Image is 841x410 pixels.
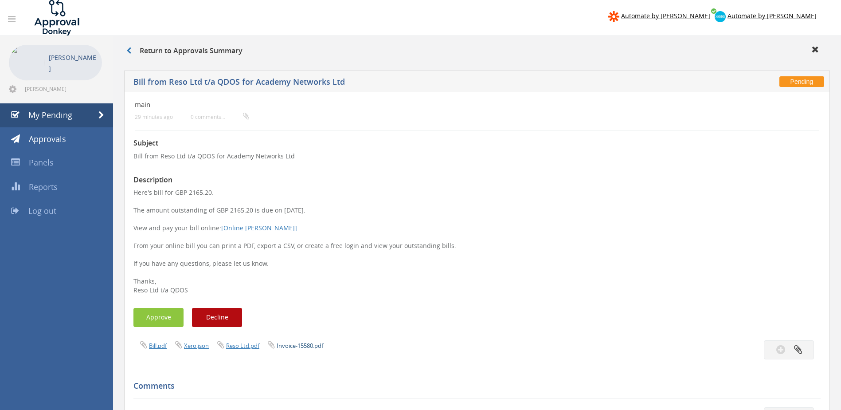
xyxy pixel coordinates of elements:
[28,110,72,120] span: My Pending
[621,12,710,20] span: Automate by [PERSON_NAME]
[184,342,209,350] a: Xero.json
[192,308,242,327] button: Decline
[608,11,619,22] img: zapier-logomark.png
[133,382,814,390] h5: Comments
[133,308,184,327] button: Approve
[728,12,817,20] span: Automate by [PERSON_NAME]
[29,157,54,168] span: Panels
[149,342,167,350] a: Bill.pdf
[133,139,821,147] h3: Subject
[226,342,259,350] a: Reso Ltd.pdf
[221,224,297,232] a: [Online [PERSON_NAME]]
[779,76,824,87] span: Pending
[49,52,98,74] p: [PERSON_NAME]
[29,134,66,144] span: Approvals
[126,47,243,55] h3: Return to Approvals Summary
[133,176,821,184] h3: Description
[29,181,58,192] span: Reports
[133,78,616,89] h5: Bill from Reso Ltd t/a QDOS for Academy Networks Ltd
[135,114,173,120] small: 29 minutes ago
[135,101,705,108] h4: main
[715,11,726,22] img: xero-logo.png
[28,205,56,216] span: Log out
[25,85,100,92] span: [PERSON_NAME][EMAIL_ADDRESS][DOMAIN_NAME]
[133,188,821,295] p: Here's bill for GBP 2165.20. The amount outstanding of GBP 2165.20 is due on [DATE]. View and pay...
[133,152,821,161] p: Bill from Reso Ltd t/a QDOS for Academy Networks Ltd
[191,114,249,120] small: 0 comments...
[277,342,323,350] a: Invoice-15580.pdf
